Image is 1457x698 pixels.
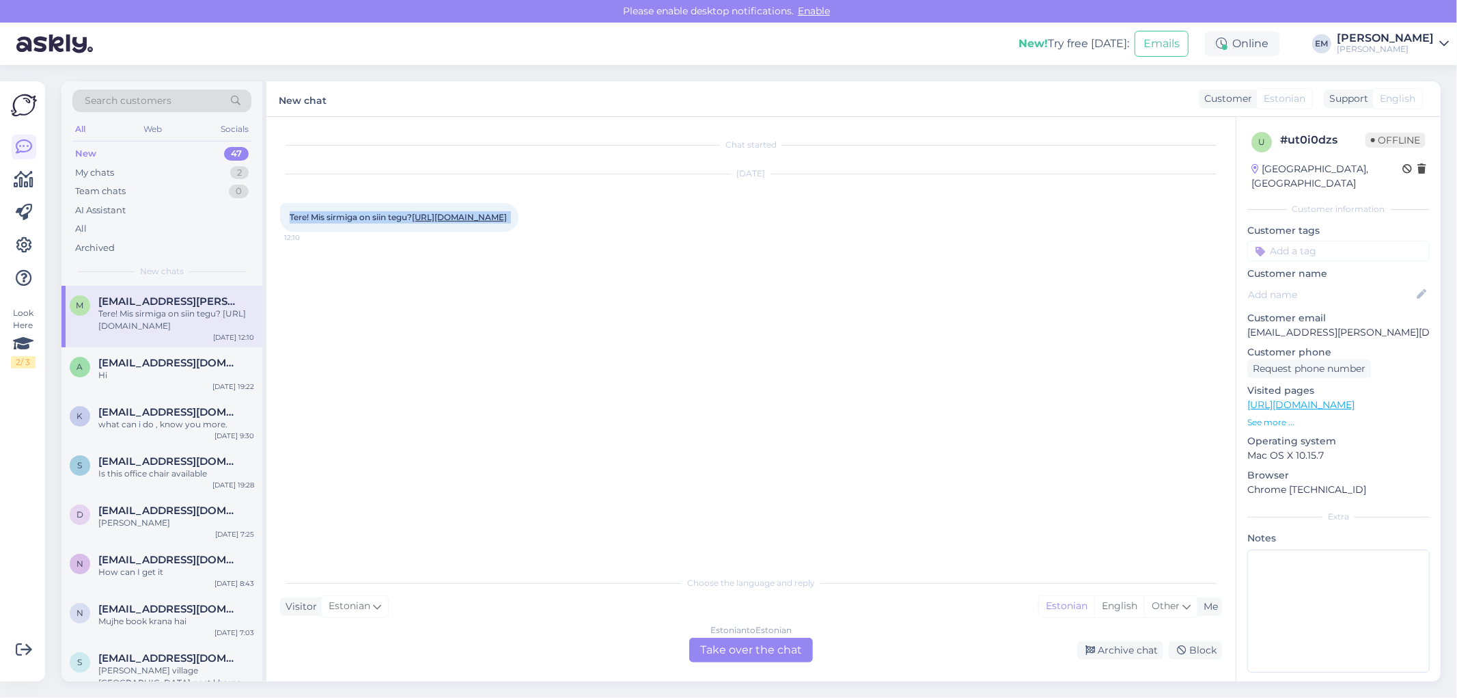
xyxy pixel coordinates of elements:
div: EM [1312,34,1331,53]
div: 2 [230,166,249,180]
div: Request phone number [1247,360,1371,378]
span: dawarbablu982@gmail.com [98,505,240,517]
div: My chats [75,166,114,180]
p: Customer tags [1247,224,1430,238]
span: surajkumarsurajkumar42341@gmail.com [98,652,240,665]
div: How can I get it [98,566,254,578]
span: Offline [1365,133,1426,148]
span: English [1380,92,1415,106]
div: Customer information [1247,203,1430,215]
p: [EMAIL_ADDRESS][PERSON_NAME][DOMAIN_NAME] [1247,325,1430,340]
span: m [77,300,84,310]
div: All [75,222,87,236]
div: Block [1169,641,1222,660]
div: 2 / 3 [11,356,36,368]
input: Add a tag [1247,241,1430,261]
div: [DATE] 7:25 [215,529,254,539]
div: Visitor [280,600,317,614]
div: 0 [229,185,249,198]
p: Browser [1247,468,1430,483]
div: what can i do , know you more. [98,418,254,431]
div: [DATE] [280,167,1222,180]
div: # ut0i0dzs [1280,132,1365,148]
div: Web [141,120,165,138]
a: [URL][DOMAIN_NAME] [412,212,507,222]
div: [DATE] 19:28 [212,480,254,490]
div: [PERSON_NAME] [1337,33,1434,44]
div: AI Assistant [75,204,126,217]
p: Customer email [1247,311,1430,325]
img: Askly Logo [11,92,37,118]
div: [GEOGRAPHIC_DATA], [GEOGRAPHIC_DATA] [1251,162,1402,191]
div: [DATE] 8:43 [214,578,254,589]
div: [DATE] 12:10 [213,332,254,343]
p: Visited pages [1247,384,1430,398]
span: mariliis.kundla@gmail.com [98,295,240,308]
div: Tere! Mis sirmiga on siin tegu? [URL][DOMAIN_NAME] [98,308,254,332]
div: Archive chat [1077,641,1163,660]
span: s [78,657,83,667]
span: d [77,509,83,520]
span: Tere! Mis sirmiga on siin tegu? [290,212,509,222]
span: n [77,559,83,569]
span: 12:10 [284,232,335,243]
div: Choose the language and reply [280,577,1222,589]
a: [PERSON_NAME][PERSON_NAME] [1337,33,1449,55]
span: s [78,460,83,470]
div: Try free [DATE]: [1018,36,1129,52]
div: Take over the chat [689,638,813,662]
span: kunhabdullap109@gmail.com [98,406,240,418]
div: Look Here [11,307,36,368]
span: k [77,411,83,421]
div: Team chats [75,185,126,198]
div: All [72,120,88,138]
div: Chat started [280,139,1222,151]
p: Chrome [TECHNICAL_ID] [1247,483,1430,497]
div: [DATE] 9:30 [214,431,254,441]
span: Search customers [85,94,171,108]
span: u [1258,137,1265,147]
div: English [1094,596,1144,617]
span: afsarraju4@gmail.com [98,357,240,369]
div: Extra [1247,511,1430,523]
span: nkratiwal43@gmail.com [98,554,240,566]
div: [DATE] 7:03 [214,628,254,638]
div: Is this office chair available [98,468,254,480]
div: [PERSON_NAME] [1337,44,1434,55]
div: [DATE] 19:22 [212,381,254,392]
div: Me [1198,600,1218,614]
span: Estonian [329,599,370,614]
div: [PERSON_NAME] village [GEOGRAPHIC_DATA] post kharna thana chandan distick banka me rahte hai [98,665,254,689]
label: New chat [279,90,327,108]
span: Estonian [1264,92,1305,106]
span: Enable [794,5,834,17]
a: [URL][DOMAIN_NAME] [1247,399,1355,411]
p: Customer name [1247,267,1430,281]
div: Customer [1199,92,1252,106]
div: Hi [98,369,254,381]
span: nitishgupta0426@gmail.com [98,603,240,615]
span: snehalpitre1983@gmail.com [98,455,240,468]
div: Support [1324,92,1368,106]
div: [PERSON_NAME] [98,517,254,529]
div: 47 [224,147,249,161]
button: Emails [1135,31,1189,57]
div: Mujhe book krana hai [98,615,254,628]
div: Online [1205,31,1279,56]
div: New [75,147,96,161]
div: Socials [218,120,251,138]
div: Estonian to Estonian [710,624,792,636]
span: a [77,362,83,372]
p: Customer phone [1247,345,1430,360]
p: Notes [1247,531,1430,546]
input: Add name [1248,287,1414,302]
span: New chats [140,265,184,278]
div: Archived [75,241,115,255]
span: Other [1152,600,1180,612]
div: Estonian [1039,596,1094,617]
b: New! [1018,37,1048,50]
p: See more ... [1247,416,1430,429]
p: Operating system [1247,434,1430,448]
span: n [77,608,83,618]
p: Mac OS X 10.15.7 [1247,448,1430,463]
